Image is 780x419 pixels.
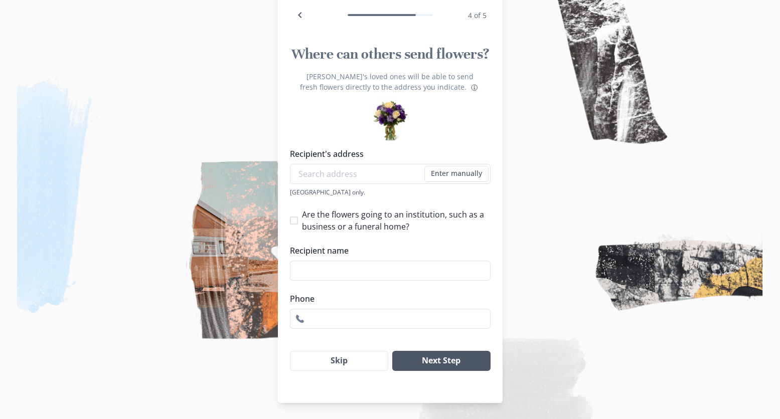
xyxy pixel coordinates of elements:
[290,164,491,184] input: Search address
[290,245,485,257] label: Recipient name
[290,148,485,160] label: Recipient's address
[469,82,481,94] button: About flower deliveries
[290,5,310,25] button: Back
[392,351,490,371] button: Next Step
[468,11,487,20] span: 4 of 5
[424,166,489,182] button: Enter manually
[290,71,491,94] p: [PERSON_NAME]'s loved ones will be able to send fresh flowers directly to the address you indicate.
[290,351,389,371] button: Skip
[371,98,409,136] div: Preview of some flower bouquets
[290,188,491,196] div: [GEOGRAPHIC_DATA] only.
[290,293,485,305] label: Phone
[290,45,491,63] h1: Where can others send flowers?
[302,208,491,233] span: Are the flowers going to an institution, such as a business or a funeral home?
